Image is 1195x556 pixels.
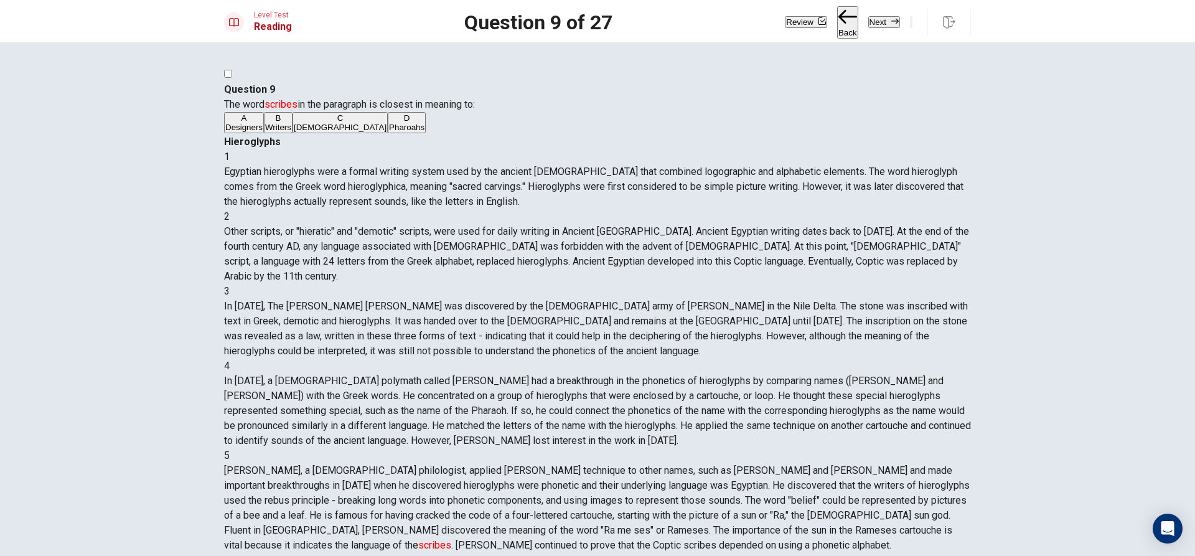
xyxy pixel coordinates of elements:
div: 1 [224,149,971,164]
span: Writers [265,123,291,132]
div: 3 [224,284,971,299]
span: The word in the paragraph is closest in meaning to: [224,98,475,110]
div: 5 [224,448,971,463]
font: scribes [418,539,451,551]
span: Pharoahs [389,123,424,132]
h1: Question 9 of 27 [464,15,612,30]
h4: Hieroglyphs [224,134,971,149]
button: DPharoahs [388,112,426,133]
div: Open Intercom Messenger [1153,514,1183,544]
div: D [389,113,424,123]
span: Egyptian hieroglyphs were a formal writing system used by the ancient [DEMOGRAPHIC_DATA] that com... [224,166,963,207]
font: scribes [265,98,298,110]
span: [PERSON_NAME], a [DEMOGRAPHIC_DATA] philologist, applied [PERSON_NAME] technique to other names, ... [224,464,970,551]
button: BWriters [264,112,293,133]
span: Level Test [254,11,292,19]
button: C[DEMOGRAPHIC_DATA] [293,112,388,133]
span: Other scripts, or "hieratic" and "demotic" scripts, were used for daily writing in Ancient [GEOGR... [224,225,969,282]
span: In [DATE], The [PERSON_NAME] [PERSON_NAME] was discovered by the [DEMOGRAPHIC_DATA] army of [PERS... [224,300,968,357]
button: Back [837,6,858,39]
div: 4 [224,359,971,374]
span: [DEMOGRAPHIC_DATA] [294,123,387,132]
div: C [294,113,387,123]
div: 2 [224,209,971,224]
span: Designers [225,123,263,132]
button: ADesigners [224,112,264,133]
button: Next [868,16,900,28]
h4: Question 9 [224,82,971,97]
h1: Reading [254,19,292,34]
button: Review [785,16,827,28]
div: B [265,113,291,123]
div: A [225,113,263,123]
span: In [DATE], a [DEMOGRAPHIC_DATA] polymath called [PERSON_NAME] had a breakthrough in the phonetics... [224,375,971,446]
